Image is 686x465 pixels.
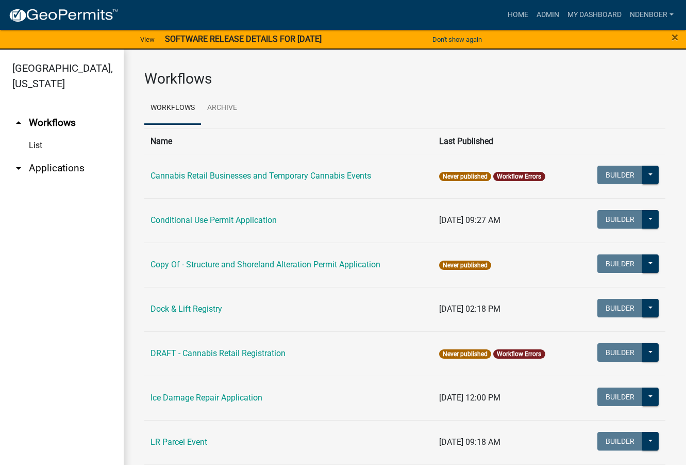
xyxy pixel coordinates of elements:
[144,70,665,88] h3: Workflows
[672,31,678,43] button: Close
[439,261,491,270] span: Never published
[439,349,491,359] span: Never published
[439,437,500,447] span: [DATE] 09:18 AM
[597,166,643,184] button: Builder
[504,5,532,25] a: Home
[433,129,579,154] th: Last Published
[150,215,277,225] a: Conditional Use Permit Application
[428,31,486,48] button: Don't show again
[497,173,541,180] a: Workflow Errors
[150,393,262,403] a: Ice Damage Repair Application
[563,5,626,25] a: My Dashboard
[201,92,243,125] a: Archive
[150,348,286,358] a: DRAFT - Cannabis Retail Registration
[597,343,643,362] button: Builder
[597,299,643,317] button: Builder
[597,254,643,273] button: Builder
[439,304,500,314] span: [DATE] 02:18 PM
[597,432,643,451] button: Builder
[150,260,380,269] a: Copy Of - Structure and Shoreland Alteration Permit Application
[532,5,563,25] a: Admin
[597,210,643,229] button: Builder
[144,92,201,125] a: Workflows
[12,162,25,174] i: arrow_drop_down
[150,171,371,181] a: Cannabis Retail Businesses and Temporary Cannabis Events
[497,350,541,358] a: Workflow Errors
[165,34,322,44] strong: SOFTWARE RELEASE DETAILS FOR [DATE]
[672,30,678,44] span: ×
[626,5,678,25] a: ndenboer
[439,172,491,181] span: Never published
[12,117,25,129] i: arrow_drop_up
[597,388,643,406] button: Builder
[150,437,207,447] a: LR Parcel Event
[439,215,500,225] span: [DATE] 09:27 AM
[150,304,222,314] a: Dock & Lift Registry
[136,31,159,48] a: View
[439,393,500,403] span: [DATE] 12:00 PM
[144,129,433,154] th: Name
